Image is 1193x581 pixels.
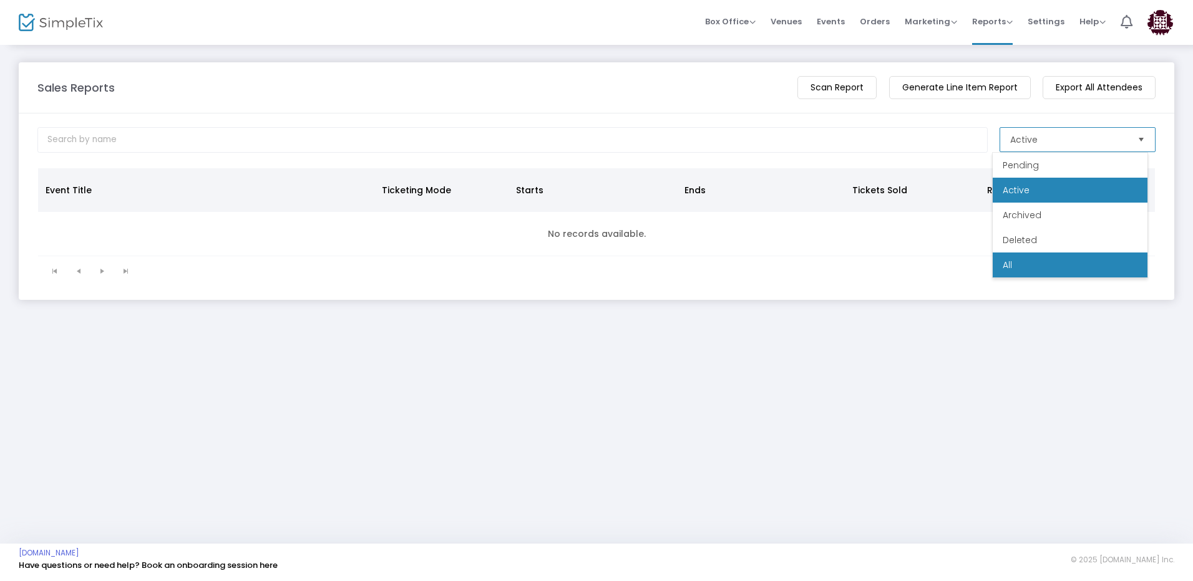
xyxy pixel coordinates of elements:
[1071,555,1174,565] span: © 2025 [DOMAIN_NAME] Inc.
[37,127,988,153] input: Search by name
[1010,133,1038,146] span: Active
[705,16,756,27] span: Box Office
[817,6,845,37] span: Events
[677,168,845,212] th: Ends
[147,265,1141,277] kendo-pager-info: 0 - 0 of 0 items
[19,559,278,571] a: Have questions or need help? Book an onboarding session here
[1132,128,1150,151] button: Select
[1003,234,1037,246] span: Deleted
[860,6,890,37] span: Orders
[1003,259,1012,271] span: All
[509,168,676,212] th: Starts
[37,79,115,96] m-panel-title: Sales Reports
[38,168,374,212] th: Event Title
[38,168,1155,256] div: Data table
[905,16,957,27] span: Marketing
[19,548,79,558] a: [DOMAIN_NAME]
[1028,6,1064,37] span: Settings
[1003,209,1041,221] span: Archived
[845,168,980,212] th: Tickets Sold
[771,6,802,37] span: Venues
[797,76,877,99] m-button: Scan Report
[1003,159,1039,171] span: Pending
[1003,184,1030,196] span: Active
[1079,16,1106,27] span: Help
[889,76,1031,99] m-button: Generate Line Item Report
[1043,76,1156,99] m-button: Export All Attendees
[972,16,1013,27] span: Reports
[987,184,1026,196] span: Revenue
[374,168,509,212] th: Ticketing Mode
[38,212,1155,256] td: No records available.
